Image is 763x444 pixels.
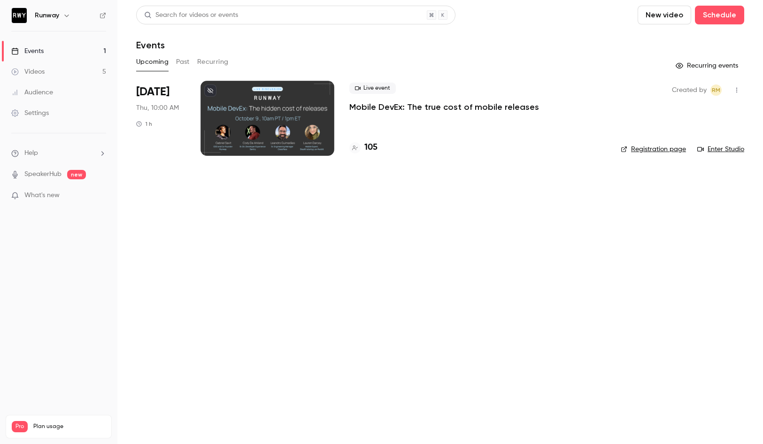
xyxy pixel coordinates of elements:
h1: Events [136,39,165,51]
a: Registration page [621,145,686,154]
button: Past [176,54,190,69]
span: What's new [24,191,60,200]
span: Riley Maguire [710,84,722,96]
a: Mobile DevEx: The true cost of mobile releases [349,101,539,113]
span: new [67,170,86,179]
div: Events [11,46,44,56]
button: Schedule [695,6,744,24]
h4: 105 [364,141,378,154]
a: Enter Studio [697,145,744,154]
iframe: Noticeable Trigger [95,191,106,200]
button: New video [638,6,691,24]
span: Thu, 10:00 AM [136,103,179,113]
button: Recurring [197,54,229,69]
img: Runway [12,8,27,23]
span: Created by [672,84,707,96]
span: Pro [12,421,28,432]
a: SpeakerHub [24,169,62,179]
li: help-dropdown-opener [11,148,106,158]
a: 105 [349,141,378,154]
h6: Runway [35,11,59,20]
div: Settings [11,108,49,118]
span: Live event [349,83,396,94]
button: Upcoming [136,54,169,69]
div: Audience [11,88,53,97]
div: Oct 9 Thu, 1:00 PM (America/New York) [136,81,185,156]
span: Help [24,148,38,158]
div: Videos [11,67,45,77]
span: RM [712,84,720,96]
span: Plan usage [33,423,106,430]
div: 1 h [136,120,152,128]
span: [DATE] [136,84,170,100]
button: Recurring events [671,58,744,73]
div: Search for videos or events [144,10,238,20]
